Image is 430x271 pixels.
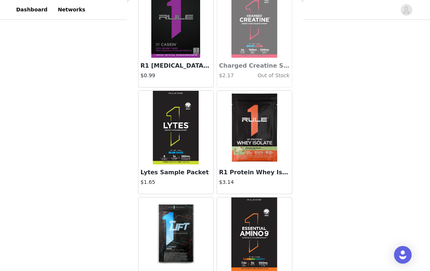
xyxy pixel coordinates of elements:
[218,91,291,164] img: R1 Protein Whey Isoate Sample Packet
[53,1,90,18] a: Networks
[243,72,290,79] h4: Out of Stock
[139,197,213,271] img: R1 preLIFT Sample Packet
[141,168,211,177] h3: Lytes Sample Packet
[219,72,243,79] h4: $2.17
[219,61,290,70] h3: Charged Creatine Sample Packet
[153,91,199,164] img: Lytes Sample Packet
[141,61,211,70] h3: R1 [MEDICAL_DATA] Sample Packet
[12,1,52,18] a: Dashboard
[403,4,410,16] div: avatar
[231,197,278,271] img: Essential Amino Sample Packet
[219,178,290,186] h4: $3.14
[394,246,412,264] div: Open Intercom Messenger
[219,168,290,177] h3: R1 Protein Whey Isoate Sample Packet
[141,178,211,186] h4: $1.65
[141,72,211,79] h4: $0.99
